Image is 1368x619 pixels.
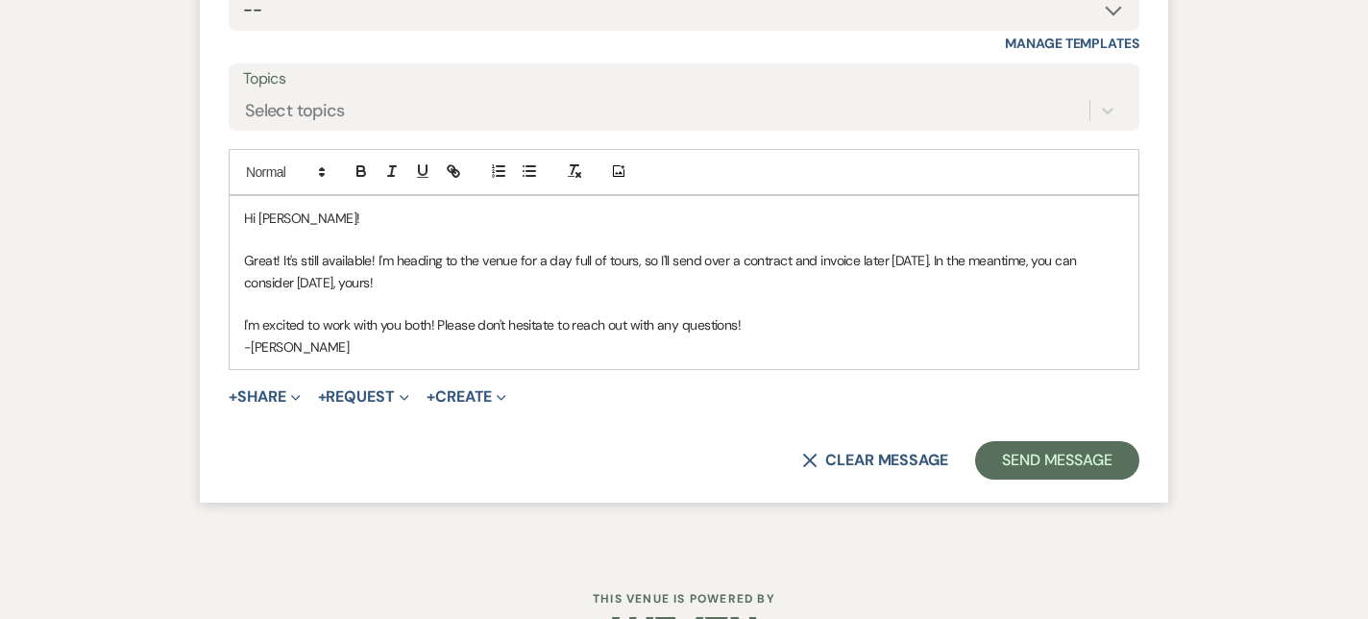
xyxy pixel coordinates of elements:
[245,98,345,124] div: Select topics
[244,250,1124,293] p: Great! It's still available! I'm heading to the venue for a day full of tours, so I'll send over ...
[318,389,409,405] button: Request
[318,389,327,405] span: +
[975,441,1139,480] button: Send Message
[802,453,948,468] button: Clear message
[243,65,1125,93] label: Topics
[244,208,1124,229] p: Hi [PERSON_NAME]!
[244,336,1124,358] p: -[PERSON_NAME]
[244,314,1124,335] p: I'm excited to work with you both! Please don't hesitate to reach out with any questions!
[229,389,301,405] button: Share
[427,389,506,405] button: Create
[427,389,435,405] span: +
[1005,35,1139,52] a: Manage Templates
[229,389,237,405] span: +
